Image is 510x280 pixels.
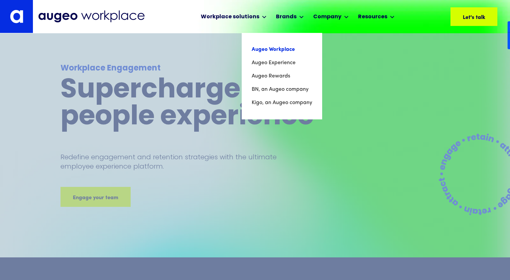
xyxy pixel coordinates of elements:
[242,33,322,119] nav: Brands
[201,13,259,21] div: Workplace solutions
[252,43,312,56] a: Augeo Workplace
[252,83,312,96] a: BN, an Augeo company
[252,70,312,83] a: Augeo Rewards
[10,10,23,23] img: Augeo's "a" monogram decorative logo in white.
[276,13,297,21] div: Brands
[38,10,145,23] img: Augeo Workplace business unit full logo in mignight blue.
[313,13,341,21] div: Company
[450,7,497,26] a: Let's talk
[252,96,312,109] a: Kigo, an Augeo company
[252,56,312,70] a: Augeo Experience
[358,13,387,21] div: Resources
